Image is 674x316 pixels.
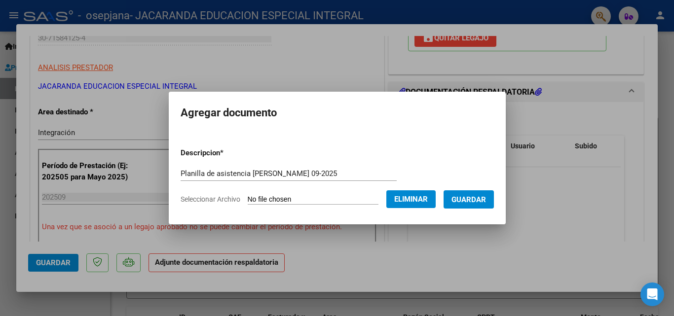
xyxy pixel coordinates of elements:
[640,282,664,306] div: Open Intercom Messenger
[451,195,486,204] span: Guardar
[181,104,494,122] h2: Agregar documento
[386,190,436,208] button: Eliminar
[444,190,494,209] button: Guardar
[181,195,240,203] span: Seleccionar Archivo
[394,195,428,204] span: Eliminar
[181,147,275,159] p: Descripcion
